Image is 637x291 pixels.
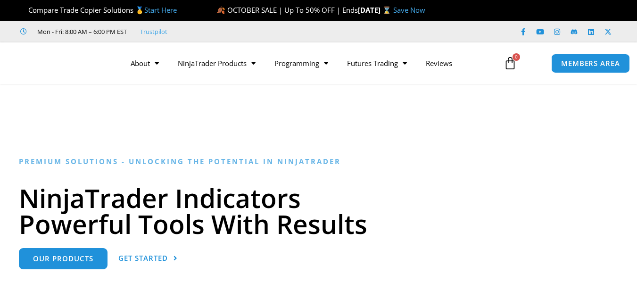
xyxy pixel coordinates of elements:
a: Get Started [118,248,178,269]
span: MEMBERS AREA [561,60,620,67]
nav: Menu [121,52,497,74]
a: NinjaTrader Products [168,52,265,74]
a: Reviews [416,52,462,74]
span: Compare Trade Copier Solutions 🥇 [20,5,177,15]
a: Trustpilot [140,26,167,37]
span: 0 [513,53,520,61]
span: Get Started [118,255,168,262]
a: Programming [265,52,338,74]
a: 0 [489,50,531,77]
span: Our Products [33,255,93,262]
a: Futures Trading [338,52,416,74]
a: About [121,52,168,74]
h6: Premium Solutions - Unlocking the Potential in NinjaTrader [19,157,618,166]
img: LogoAI | Affordable Indicators – NinjaTrader [13,46,114,80]
h1: NinjaTrader Indicators Powerful Tools With Results [19,185,618,237]
img: 🏆 [21,7,28,14]
a: Save Now [393,5,425,15]
strong: [DATE] ⌛ [358,5,393,15]
span: Mon - Fri: 8:00 AM – 6:00 PM EST [35,26,127,37]
a: Start Here [144,5,177,15]
span: 🍂 OCTOBER SALE | Up To 50% OFF | Ends [216,5,358,15]
a: Our Products [19,248,108,269]
a: MEMBERS AREA [551,54,630,73]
